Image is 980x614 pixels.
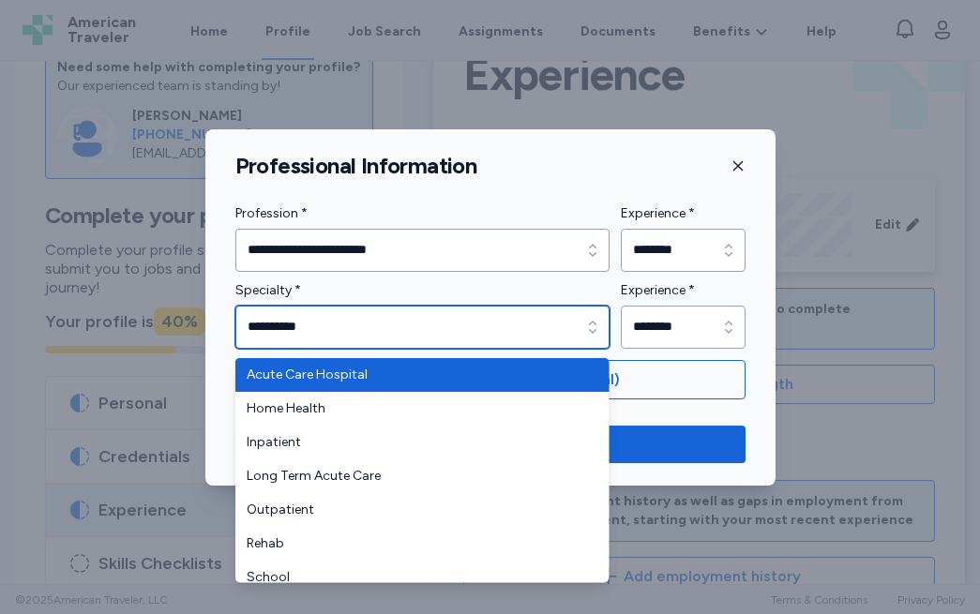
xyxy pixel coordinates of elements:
[247,534,576,553] span: Rehab
[247,568,576,587] span: School
[247,467,576,486] span: Long Term Acute Care
[247,366,576,384] span: Acute Care Hospital
[247,399,576,418] span: Home Health
[247,501,576,519] span: Outpatient
[247,433,576,452] span: Inpatient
